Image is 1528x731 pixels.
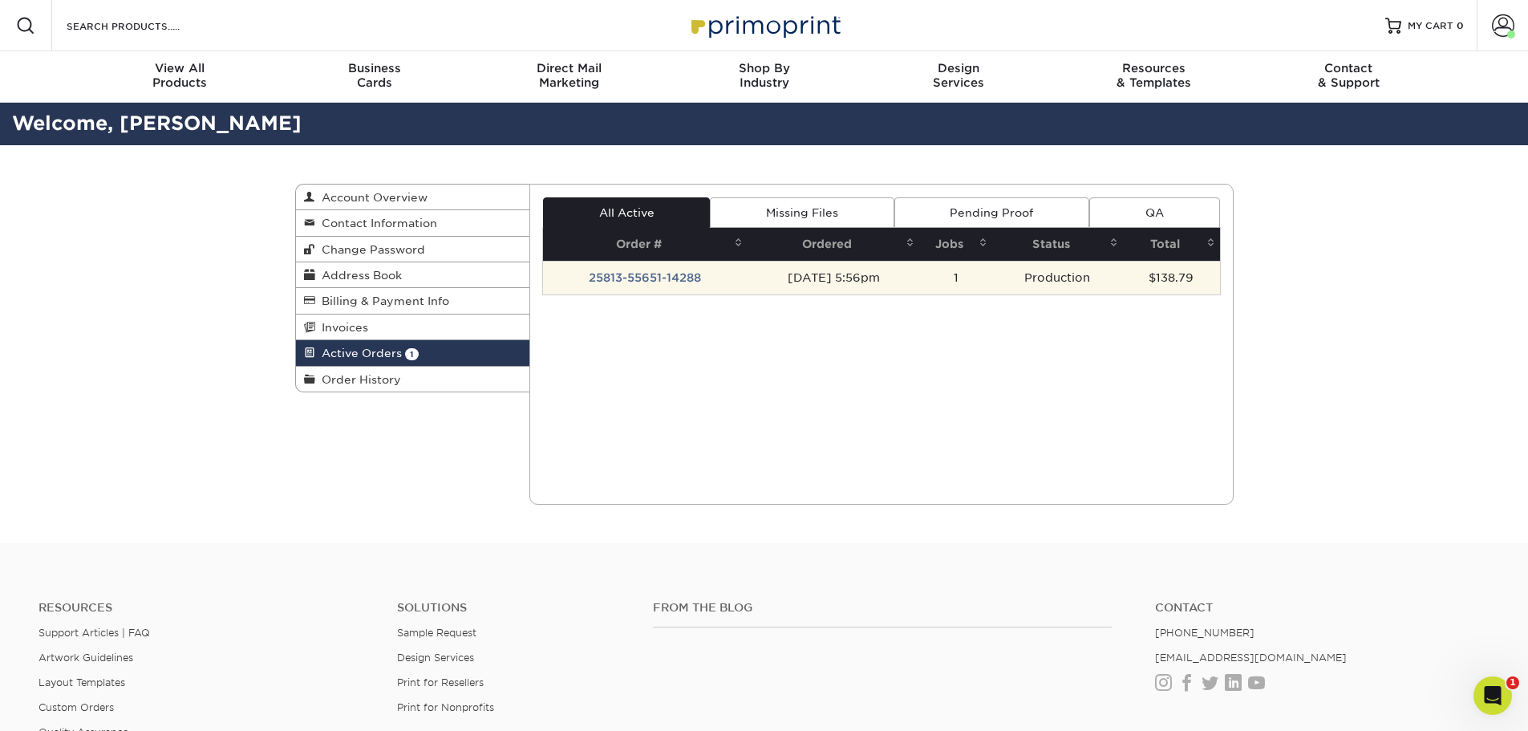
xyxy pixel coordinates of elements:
a: All Active [543,197,710,228]
div: & Templates [1056,61,1251,90]
div: Cards [277,61,472,90]
a: Account Overview [296,185,530,210]
a: Missing Files [710,197,894,228]
span: Billing & Payment Info [315,294,449,307]
a: View AllProducts [83,51,278,103]
a: Order History [296,367,530,392]
a: Sample Request [397,627,476,639]
span: 0 [1457,20,1464,31]
span: Direct Mail [472,61,667,75]
a: DesignServices [861,51,1056,103]
a: Contact Information [296,210,530,236]
td: $138.79 [1123,261,1220,294]
div: Industry [667,61,861,90]
div: Products [83,61,278,90]
th: Total [1123,228,1220,261]
a: Shop ByIndustry [667,51,861,103]
a: Layout Templates [39,676,125,688]
a: Resources& Templates [1056,51,1251,103]
a: Contact& Support [1251,51,1446,103]
a: Print for Resellers [397,676,484,688]
a: Pending Proof [894,197,1089,228]
iframe: Google Customer Reviews [4,682,136,725]
td: 1 [919,261,992,294]
span: Invoices [315,321,368,334]
th: Order # [543,228,748,261]
a: Change Password [296,237,530,262]
span: Change Password [315,243,425,256]
div: Services [861,61,1056,90]
span: Contact Information [315,217,437,229]
a: Design Services [397,652,474,664]
td: [DATE] 5:56pm [748,261,920,294]
span: Resources [1056,61,1251,75]
a: Direct MailMarketing [472,51,667,103]
span: Active Orders [315,347,402,359]
img: Primoprint [684,8,845,43]
a: Invoices [296,315,530,340]
td: 25813-55651-14288 [543,261,748,294]
a: QA [1089,197,1219,228]
a: BusinessCards [277,51,472,103]
div: Marketing [472,61,667,90]
span: Contact [1251,61,1446,75]
a: [PHONE_NUMBER] [1155,627,1254,639]
th: Jobs [919,228,992,261]
span: Order History [315,373,401,386]
th: Status [992,228,1122,261]
span: MY CART [1408,19,1453,33]
a: Artwork Guidelines [39,652,133,664]
span: View All [83,61,278,75]
iframe: Intercom live chat [1473,676,1512,715]
h4: Resources [39,601,373,615]
a: [EMAIL_ADDRESS][DOMAIN_NAME] [1155,652,1347,664]
h4: Solutions [397,601,629,615]
span: Design [861,61,1056,75]
a: Print for Nonprofits [397,701,494,713]
span: 1 [1506,676,1519,689]
span: Shop By [667,61,861,75]
h4: From the Blog [653,601,1112,615]
td: Production [992,261,1122,294]
input: SEARCH PRODUCTS..... [65,16,221,35]
a: Billing & Payment Info [296,288,530,314]
span: Account Overview [315,191,428,204]
span: Address Book [315,269,402,282]
a: Contact [1155,601,1489,615]
a: Address Book [296,262,530,288]
span: 1 [405,348,419,360]
div: & Support [1251,61,1446,90]
th: Ordered [748,228,920,261]
a: Active Orders 1 [296,340,530,366]
a: Support Articles | FAQ [39,627,150,639]
span: Business [277,61,472,75]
